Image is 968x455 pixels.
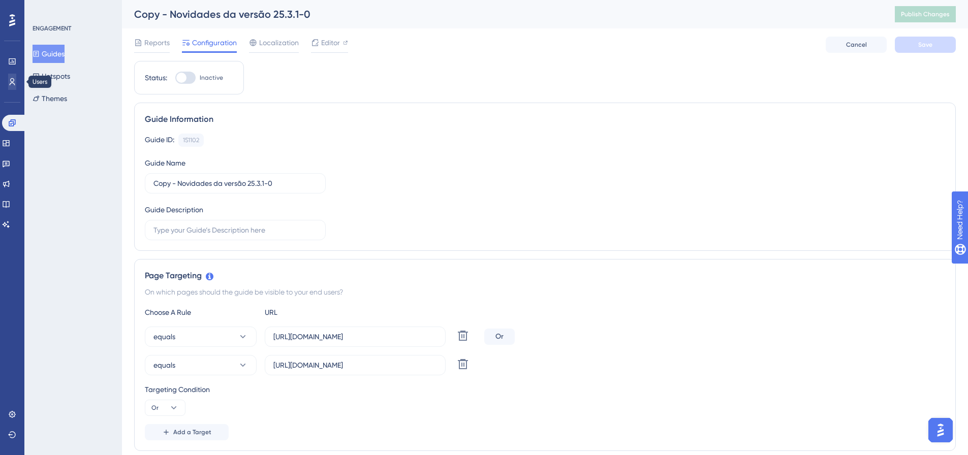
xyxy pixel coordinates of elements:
button: Add a Target [145,424,229,440]
div: Status: [145,72,167,84]
div: Guide Information [145,113,945,125]
div: Or [484,329,515,345]
span: equals [153,331,175,343]
span: Publish Changes [901,10,950,18]
div: Guide Description [145,204,203,216]
button: Publish Changes [895,6,956,22]
span: Or [151,404,159,412]
button: Hotspots [33,67,70,85]
div: ENGAGEMENT [33,24,71,32]
div: Guide ID: [145,134,174,147]
span: Cancel [846,41,867,49]
button: equals [145,355,257,375]
span: Configuration [192,37,237,49]
span: Editor [321,37,340,49]
button: Cancel [826,37,887,53]
div: Page Targeting [145,270,945,282]
button: Save [895,37,956,53]
div: 151102 [183,136,199,144]
span: Reports [144,37,170,49]
input: yourwebsite.com/path [273,360,437,371]
button: Themes [33,89,67,108]
input: Type your Guide’s Name here [153,178,317,189]
input: yourwebsite.com/path [273,331,437,342]
div: URL [265,306,377,318]
div: On which pages should the guide be visible to your end users? [145,286,945,298]
div: Guide Name [145,157,185,169]
iframe: UserGuiding AI Assistant Launcher [925,415,956,445]
span: equals [153,359,175,371]
span: Inactive [200,74,223,82]
button: equals [145,327,257,347]
button: Or [145,400,185,416]
div: Copy - Novidades da versão 25.3.1-0 [134,7,869,21]
span: Save [918,41,932,49]
span: Need Help? [24,3,64,15]
span: Localization [259,37,299,49]
button: Guides [33,45,65,63]
div: Choose A Rule [145,306,257,318]
input: Type your Guide’s Description here [153,224,317,236]
span: Add a Target [173,428,211,436]
div: Targeting Condition [145,383,945,396]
